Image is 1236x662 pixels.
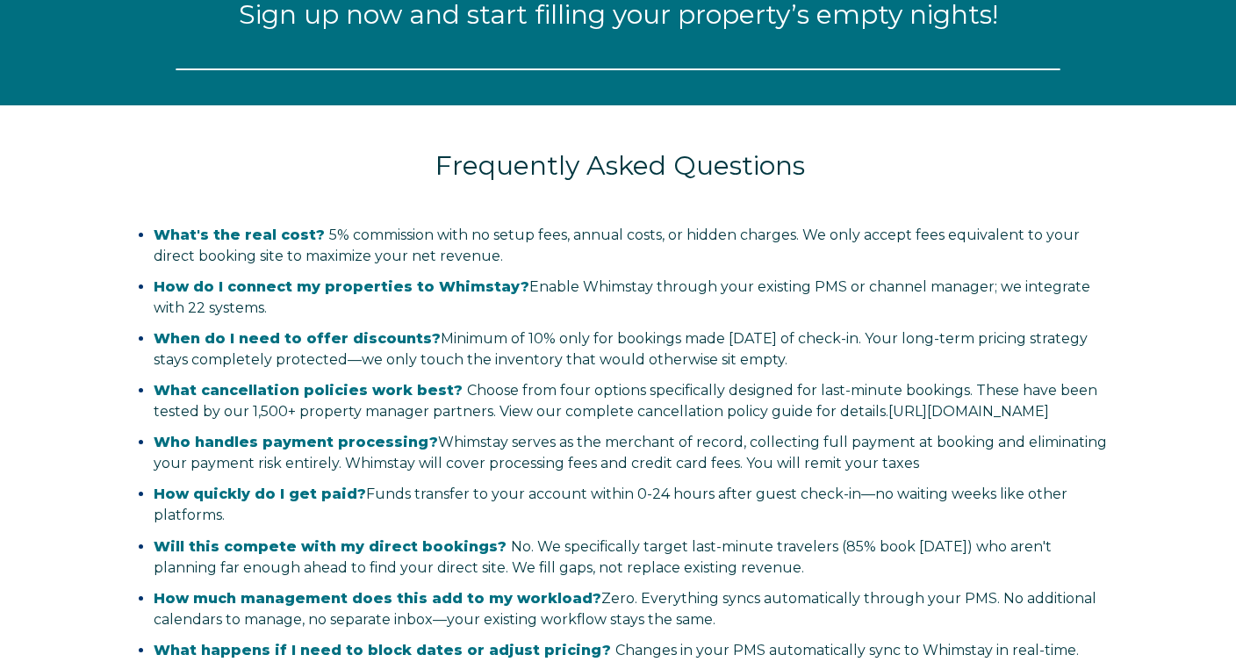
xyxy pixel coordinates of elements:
span: Zero. Everything syncs automatically through your PMS. No additional calendars to manage, no sepa... [154,590,1096,628]
strong: When do I need to offer discounts? [154,330,441,347]
span: What cancellation policies work best? [154,382,463,399]
span: Whimstay serves as the merchant of record, collecting full payment at booking and eliminating you... [154,434,1107,471]
span: 5% commission with no setup fees, annual costs, or hidden charges. We only accept fees equivalent... [154,227,1080,264]
span: Minimum of 10% [441,330,556,347]
strong: How much management does this add to my workload? [154,590,601,607]
strong: How do I connect my properties to Whimstay? [154,278,529,295]
span: What's the real cost? [154,227,325,243]
strong: Who handles payment processing? [154,434,438,450]
a: Vínculo https://salespage.whimstay.com/cancellation-policy-options [888,403,1049,420]
span: Enable Whimstay through your existing PMS or channel manager; we integrate with 22 systems. [154,278,1090,316]
strong: How quickly do I get paid? [154,486,366,502]
span: What happens if I need to block dates or adjust pricing? [154,642,611,658]
span: only for bookings made [DATE] of check-in. Your long-term pricing strategy stays completely prote... [154,330,1088,368]
span: Frequently Asked Questions [435,149,805,182]
span: Choose from four options specifically designed for last-minute bookings. These have been tested b... [154,382,1097,420]
span: Funds transfer to your account within 0-24 hours after guest check-in—no waiting weeks like other... [154,486,1067,523]
span: No. We specifically target last-minute travelers (85% book [DATE]) who aren't planning far enough... [154,538,1052,576]
span: Will this compete with my direct bookings? [154,538,507,555]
